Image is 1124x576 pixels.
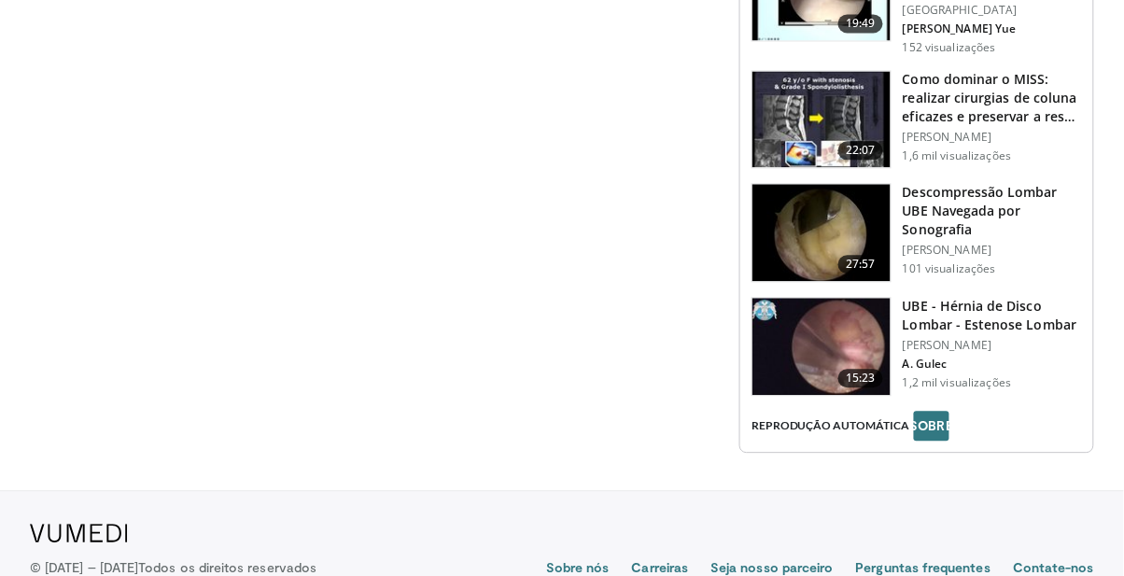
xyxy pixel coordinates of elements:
font: Como dominar o MISS: realizar cirurgias de coluna eficazes e preservar a res… [903,70,1077,125]
font: [PERSON_NAME] [903,337,992,353]
img: a2e69baa-0b3b-448f-b160-ee1eebc323c3.150x105_q85_crop-smart_upscale.jpg [752,184,891,281]
font: A. Gulec [903,356,948,372]
a: 22:07 Como dominar o MISS: realizar cirurgias de coluna eficazes e preservar a res… [PERSON_NAME]... [752,70,1082,169]
font: [PERSON_NAME] Yue [903,21,1017,36]
font: Descompressão Lombar UBE Navegada por Sonografia [903,183,1058,238]
img: Logotipo da VuMedi [30,524,128,542]
font: 19:49 [846,15,876,31]
a: 15:23 UBE - Hérnia de Disco Lombar - Estenose Lombar [PERSON_NAME] A. Gulec 1,2 mil visualizações [752,297,1082,396]
font: [GEOGRAPHIC_DATA] [903,2,1018,18]
font: 15:23 [846,370,876,386]
font: 1,6 mil visualizações [903,148,1012,163]
font: 152 visualizações [903,39,996,55]
img: 8a979f23-10a4-4b59-8673-feb3e3d968fc.150x105_q85_crop-smart_upscale.jpg [752,71,891,168]
font: Sobre nós [546,559,610,575]
font: SOBRE [910,417,953,433]
font: 27:57 [846,256,876,272]
font: 22:07 [846,142,876,158]
font: Perguntas frequentes [856,559,991,575]
font: 101 visualizações [903,260,996,276]
font: [PERSON_NAME] [903,242,992,258]
font: REPRODUÇÃO AUTOMÁTICA [752,418,910,432]
img: a1e21d58-da9c-420b-88b4-b6347314e34e.150x105_q85_crop-smart_upscale.jpg [752,298,891,395]
font: © [DATE] – [DATE] [30,559,138,575]
font: Carreiras [632,559,689,575]
font: Seja nosso parceiro [710,559,833,575]
a: 27:57 Descompressão Lombar UBE Navegada por Sonografia [PERSON_NAME] 101 visualizações [752,183,1082,282]
font: 1,2 mil visualizações [903,374,1012,390]
font: UBE - Hérnia de Disco Lombar - Estenose Lombar [903,297,1076,333]
font: [PERSON_NAME] [903,129,992,145]
button: SOBRE [914,411,949,441]
font: Todos os direitos reservados [138,559,316,575]
font: Contate-nos [1013,559,1094,575]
